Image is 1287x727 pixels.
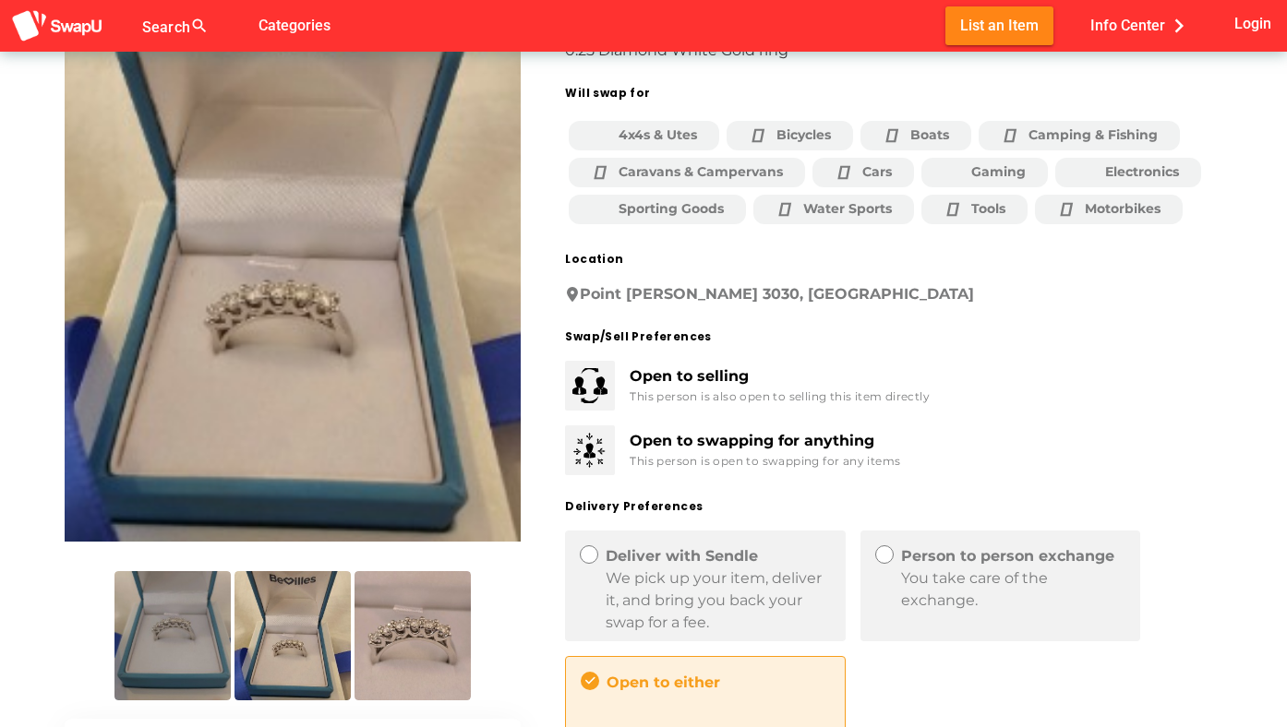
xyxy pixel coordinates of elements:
[835,162,892,182] div: Cars
[259,10,331,41] span: Categories
[565,328,1222,346] div: Swap/Sell Preferences
[606,567,830,634] div: We pick up your item, deliver it, and bring you back your swap for a fee.
[1165,12,1193,40] i: chevron_right
[901,545,1125,567] div: Person to person exchange
[565,497,1222,516] div: Delivery Preferences
[591,125,697,145] div: 4x4s & Utes
[11,9,103,43] img: aSD8y5uGLpzPJLYTcYcjNu3laj1c05W5KWf0Ds+Za8uybjssssuu+yyyy677LKX2n+PWMSDJ9a87AAAAABJRU5ErkJggg==
[355,571,471,700] img: kellynaea.services%40gmail.com%2Fa5670faa-af66-4be2-8349-49bca5e23a95%2F17415057551000001392.jpg
[1231,6,1276,41] button: Login
[630,452,900,471] div: This person is open to swapping for any items
[1001,125,1158,145] div: Camping & Fishing
[944,199,1005,219] div: Tools
[114,571,231,700] img: kellynaea.services%40gmail.com%2Fa5670faa-af66-4be2-8349-49bca5e23a95%2F17415057061000001394.jpg
[1077,162,1179,182] div: Electronics
[883,125,949,145] div: Boats
[945,6,1053,44] button: List an Item
[591,162,783,182] div: Caravans & Campervans
[572,368,607,403] img: svg+xml;base64,PHN2ZyB3aWR0aD0iMjkiIGhlaWdodD0iMzEiIHZpZXdCb3g9IjAgMCAyOSAzMSIgZmlsbD0ibm9uZSIgeG...
[606,545,830,567] div: Deliver with Sendle
[901,567,1125,612] div: You take care of the exchange.
[749,125,831,145] div: Bicycles
[630,365,930,387] div: Open to selling
[565,283,1222,305] div: Point [PERSON_NAME] 3030, [GEOGRAPHIC_DATA]
[1234,11,1271,36] span: Login
[565,84,1222,102] div: Will swap for
[591,199,724,219] div: Sporting Goods
[235,571,351,700] img: kellynaea.services%40gmail.com%2Fa5670faa-af66-4be2-8349-49bca5e23a95%2F17415057331000001395.jpg
[1076,6,1208,44] button: Info Center
[776,199,892,219] div: Water Sports
[569,429,611,471] img: open-to-swap.28a9a268.svg
[565,250,1222,268] div: Location
[944,162,1026,182] div: Gaming
[607,672,829,694] div: Open to either
[231,15,253,37] i: false
[960,13,1039,38] span: List an Item
[244,16,345,33] a: Categories
[1090,10,1193,41] span: Info Center
[1057,199,1161,219] div: Motorbikes
[630,387,930,406] div: This person is also open to selling this item directly
[244,6,345,44] button: Categories
[630,430,900,452] div: Open to swapping for anything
